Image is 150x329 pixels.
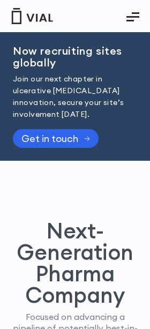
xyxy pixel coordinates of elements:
[13,45,137,69] h2: Now recruiting sites globally
[13,129,99,148] a: Get in touch
[11,8,54,24] img: Vial Logo
[21,134,78,143] span: Get in touch
[12,220,138,306] h1: Next-Generation Pharma Company
[118,4,147,31] button: Essential Addons Toggle Menu
[13,73,137,121] p: Join our next chapter in ulcerative [MEDICAL_DATA] innovation, secure your site’s involvement [DA...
